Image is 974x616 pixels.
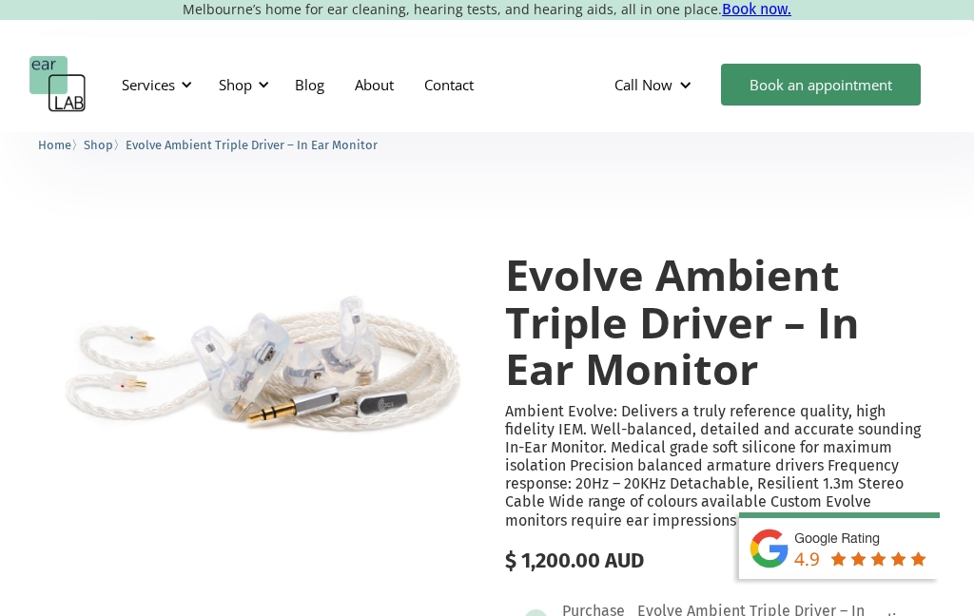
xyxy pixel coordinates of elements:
a: Book an appointment [721,64,921,106]
a: About [340,57,409,112]
div: Services [110,56,198,113]
a: open lightbox [38,213,469,500]
a: Contact [409,57,489,112]
a: home [29,56,87,113]
div: $ 1,200.00 AUD [505,549,936,573]
li: 〉 [38,135,84,155]
a: Evolve Ambient Triple Driver – In Ear Monitor [126,135,378,153]
h1: Evolve Ambient Triple Driver – In Ear Monitor [505,251,936,393]
span: Home [38,138,71,152]
a: Blog [280,57,340,112]
div: Shop [219,75,252,94]
div: Services [122,75,175,94]
p: Ambient Evolve: Delivers a truly reference quality, high fidelity IEM. Well-balanced, detailed an... [505,402,936,529]
span: Shop [84,138,113,152]
li: 〉 [84,135,126,155]
img: Evolve Ambient Triple Driver – In Ear Monitor [38,213,469,500]
div: Shop [207,56,275,113]
div: Call Now [599,56,711,113]
a: Home [38,135,71,153]
div: Call Now [614,75,672,94]
span: Evolve Ambient Triple Driver – In Ear Monitor [126,138,378,152]
a: Shop [84,135,113,153]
